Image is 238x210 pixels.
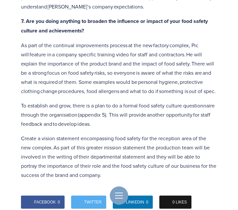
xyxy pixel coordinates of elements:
[21,17,209,34] strong: 7. Are you doing anything to broaden the influence or impact of your food safety culture and achi...
[21,196,65,209] a: Facebook0
[21,134,217,180] p: Create a vision statement encompassing food safety for the reception area of the new complex. As ...
[21,41,217,96] p: As part of the continual improvements process at the new factory complex, Pic will feature in a c...
[172,196,187,209] span: 0 Likes
[113,196,153,209] a: LinkedIn0
[126,196,144,209] span: LinkedIn
[34,196,56,209] span: Facebook
[71,196,106,209] a: Twitter
[84,196,102,209] span: Twitter
[159,196,191,209] a: 0 Likes
[110,186,128,205] button: Toggle menu
[146,196,148,209] span: 0
[21,101,217,128] p: To establish and grow, there is a plan to do a formal food safety culture questionnaire through t...
[58,196,60,209] span: 0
